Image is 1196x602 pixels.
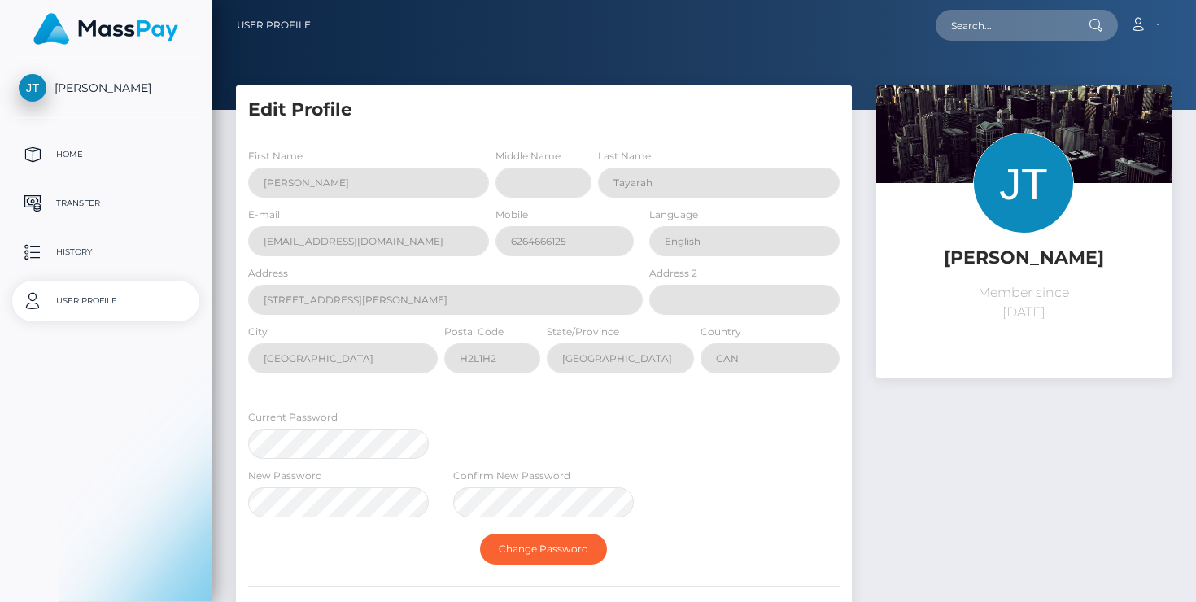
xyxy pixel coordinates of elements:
label: New Password [248,469,322,483]
label: Address 2 [649,266,697,281]
label: Language [649,207,698,222]
label: First Name [248,149,303,164]
img: MassPay [33,13,178,45]
p: Transfer [19,191,193,216]
a: User Profile [12,281,199,321]
label: State/Province [547,325,619,339]
label: Address [248,266,288,281]
span: [PERSON_NAME] [12,81,199,95]
a: Transfer [12,183,199,224]
p: User Profile [19,289,193,313]
button: Change Password [480,534,607,565]
h5: [PERSON_NAME] [888,246,1159,271]
label: Country [701,325,741,339]
a: User Profile [237,8,311,42]
input: Search... [936,10,1089,41]
a: History [12,232,199,273]
label: Confirm New Password [453,469,570,483]
img: ... [876,85,1172,282]
label: Mobile [495,207,528,222]
label: Last Name [598,149,651,164]
label: E-mail [248,207,280,222]
p: Member since [DATE] [888,283,1159,322]
h5: Edit Profile [248,98,840,123]
label: Current Password [248,410,338,425]
label: Postal Code [444,325,504,339]
a: Home [12,134,199,175]
label: City [248,325,268,339]
p: History [19,240,193,264]
p: Home [19,142,193,167]
label: Middle Name [495,149,561,164]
